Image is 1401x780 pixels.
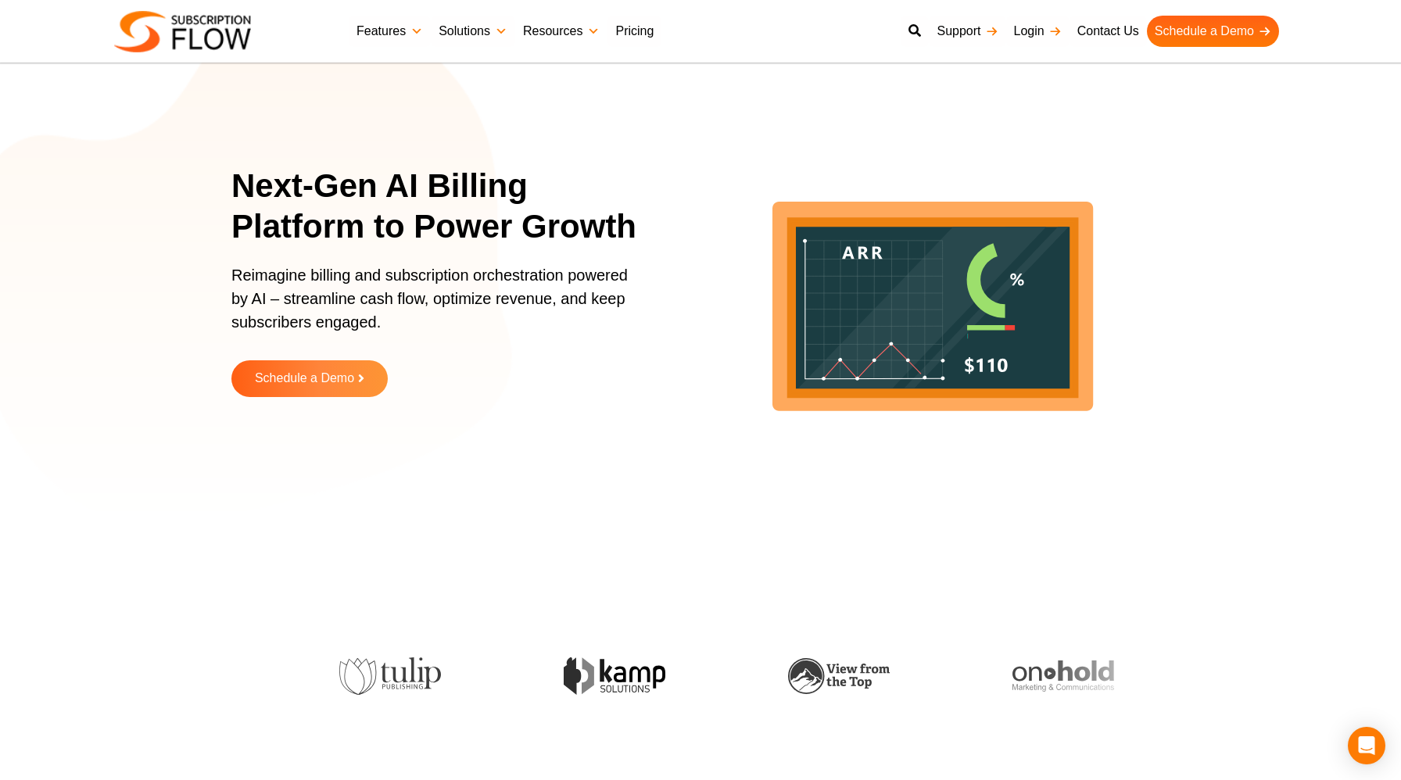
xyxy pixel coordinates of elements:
[431,16,515,47] a: Solutions
[515,16,607,47] a: Resources
[114,11,251,52] img: Subscriptionflow
[929,16,1005,47] a: Support
[255,372,354,385] span: Schedule a Demo
[328,657,430,695] img: tulip-publishing
[607,16,661,47] a: Pricing
[1001,660,1102,692] img: onhold-marketing
[231,263,638,349] p: Reimagine billing and subscription orchestration powered by AI – streamline cash flow, optimize r...
[349,16,431,47] a: Features
[1070,16,1147,47] a: Contact Us
[553,657,654,694] img: kamp-solution
[776,658,878,695] img: view-from-the-top
[1006,16,1070,47] a: Login
[231,360,388,397] a: Schedule a Demo
[231,166,658,248] h1: Next-Gen AI Billing Platform to Power Growth
[1147,16,1279,47] a: Schedule a Demo
[1348,727,1385,764] div: Open Intercom Messenger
